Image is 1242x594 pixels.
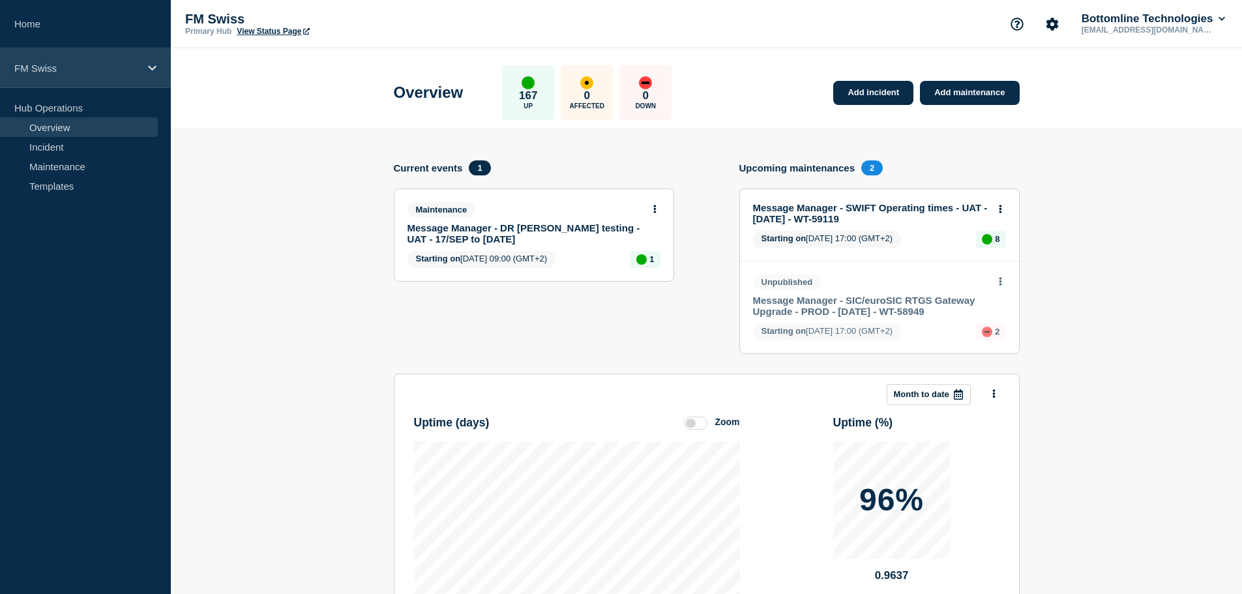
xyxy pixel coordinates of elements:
p: 0.9637 [833,569,951,582]
span: Starting on [761,326,806,336]
span: [DATE] 09:00 (GMT+2) [407,251,556,268]
h1: Overview [394,83,464,102]
span: [DATE] 17:00 (GMT+2) [753,231,902,248]
button: Month to date [887,384,971,405]
span: Starting on [416,254,461,263]
div: affected [580,76,593,89]
div: up [982,234,992,245]
button: Support [1003,10,1031,38]
h3: Uptime ( days ) [414,416,490,430]
p: Affected [570,102,604,110]
p: 0 [643,89,649,102]
p: 8 [995,234,999,244]
p: 0 [584,89,590,102]
a: Message Manager - SWIFT Operating times - UAT - [DATE] - WT-59119 [753,202,988,224]
p: Primary Hub [185,27,231,36]
h4: Current events [394,162,463,173]
p: 2 [995,327,999,336]
span: Unpublished [753,275,821,290]
p: 96% [859,484,924,516]
p: FM Swiss [185,12,446,27]
span: Starting on [761,233,806,243]
span: [DATE] 17:00 (GMT+2) [753,323,902,340]
div: up [636,254,647,265]
span: 2 [861,160,883,175]
p: 167 [519,89,537,102]
button: Account settings [1039,10,1066,38]
a: Message Manager - SIC/euroSIC RTGS Gateway Upgrade - PROD - [DATE] - WT-58949 [753,295,988,317]
div: down [639,76,652,89]
div: up [522,76,535,89]
div: down [982,327,992,337]
p: 1 [649,254,654,264]
p: Down [635,102,656,110]
h4: Upcoming maintenances [739,162,855,173]
p: Up [524,102,533,110]
p: [EMAIL_ADDRESS][DOMAIN_NAME] [1079,25,1215,35]
a: Add maintenance [920,81,1019,105]
button: Bottomline Technologies [1079,12,1228,25]
a: Message Manager - DR [PERSON_NAME] testing - UAT - 17/SEP to [DATE] [407,222,643,245]
p: Month to date [894,389,949,399]
p: FM Swiss [14,63,140,74]
div: Zoom [715,417,739,427]
a: Add incident [833,81,913,105]
span: Maintenance [407,202,476,217]
h3: Uptime ( % ) [833,416,893,430]
span: 1 [469,160,490,175]
a: View Status Page [237,27,309,36]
